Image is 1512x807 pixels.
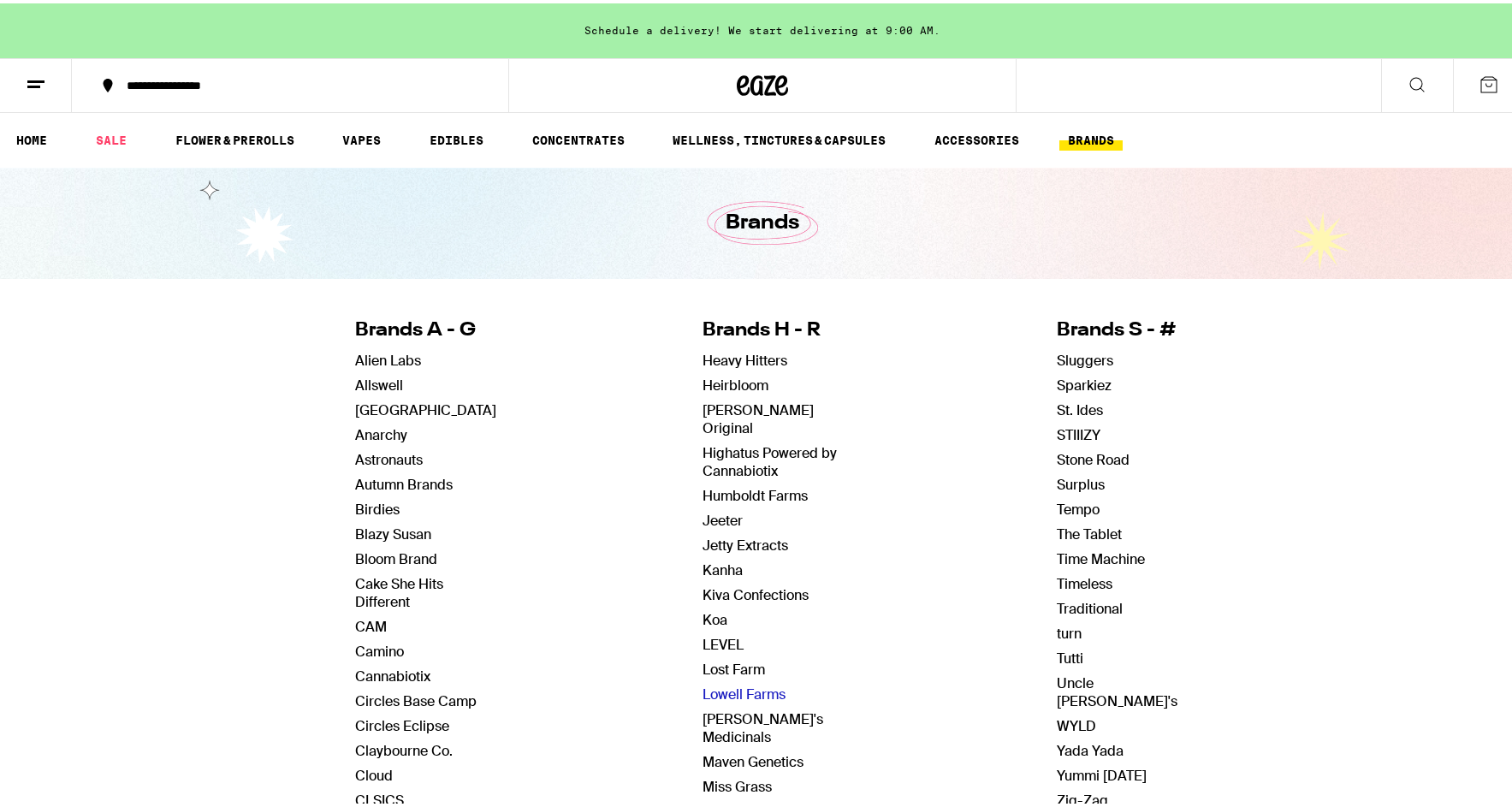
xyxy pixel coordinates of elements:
a: Surplus [1057,472,1105,490]
a: Allswell [355,373,403,391]
a: STIIIZY [1057,423,1100,441]
a: Koa [703,608,727,626]
a: ACCESSORIES [926,127,1028,147]
a: Zig-Zag [1057,788,1108,806]
a: Heavy Hitters [703,348,787,366]
a: Claybourne Co. [355,739,453,757]
a: Stone Road [1057,448,1130,466]
a: Yada Yada [1057,739,1124,757]
a: [PERSON_NAME]'s Medicinals [703,707,823,743]
a: St. Ides [1057,398,1103,416]
a: Miss Grass [703,774,772,792]
a: [PERSON_NAME] Original [703,398,814,434]
a: VAPES [334,127,389,147]
a: Bloom Brand [355,547,437,565]
a: Sparkiez [1057,373,1112,391]
a: LEVEL [703,632,744,650]
a: Time Machine [1057,547,1145,565]
a: Kanha [703,558,743,576]
a: Traditional [1057,596,1123,614]
a: Tutti [1057,646,1083,664]
span: Hi. Need any help? [10,12,123,26]
a: CLSICS [355,788,404,806]
a: Jetty Extracts [703,533,788,551]
a: WYLD [1057,714,1096,732]
a: CONCENTRATES [524,127,633,147]
a: Cannabiotix [355,664,430,682]
a: Lowell Farms [703,682,786,700]
a: EDIBLES [421,127,492,147]
a: Humboldt Farms [703,484,808,501]
a: BRANDS [1059,127,1123,147]
a: Timeless [1057,572,1112,590]
a: Yummi [DATE] [1057,763,1147,781]
a: [GEOGRAPHIC_DATA] [355,398,496,416]
a: turn [1057,621,1082,639]
a: Sluggers [1057,348,1113,366]
a: Kiva Confections [703,583,809,601]
a: Jeeter [703,508,743,526]
a: CAM [355,614,387,632]
a: Lost Farm [703,657,765,675]
a: Blazy Susan [355,522,431,540]
a: Heirbloom [703,373,768,391]
a: Circles Eclipse [355,714,449,732]
a: The Tablet [1057,522,1122,540]
a: Birdies [355,497,400,515]
h4: Brands S - # [1057,314,1177,341]
a: Alien Labs [355,348,421,366]
a: Cloud [355,763,393,781]
a: Cake She Hits Different [355,572,443,608]
a: Tempo [1057,497,1100,515]
a: Maven Genetics [703,750,803,768]
a: Highatus Powered by Cannabiotix [703,441,837,477]
a: Autumn Brands [355,472,453,490]
a: Camino [355,639,404,657]
a: FLOWER & PREROLLS [167,127,303,147]
h4: Brands H - R [703,314,851,341]
a: Circles Base Camp [355,689,477,707]
a: SALE [87,127,135,147]
a: HOME [8,127,56,147]
h1: Brands [726,205,799,234]
a: Astronauts [355,448,423,466]
a: WELLNESS, TINCTURES & CAPSULES [664,127,894,147]
h4: Brands A - G [355,314,496,341]
a: Anarchy [355,423,407,441]
a: Uncle [PERSON_NAME]'s [1057,671,1177,707]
